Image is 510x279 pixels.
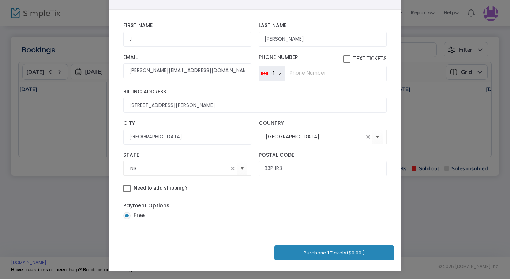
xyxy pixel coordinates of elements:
span: clear [364,133,372,141]
input: Email [123,63,251,78]
input: Postal Code [259,161,387,176]
span: clear [228,164,237,173]
button: Purchase 1 Tickets($0.00 ) [274,245,394,260]
label: Postal Code [259,152,387,159]
label: First Name [123,22,251,29]
input: First Name [123,32,251,47]
button: +1 [259,66,285,81]
label: Phone Number [259,54,387,63]
button: Select [237,161,247,176]
label: City [123,120,251,127]
label: Billing Address [123,89,387,95]
label: Email [123,54,251,61]
input: Phone Number [285,66,387,81]
button: Select [372,130,383,145]
span: Need to add shipping? [134,185,188,191]
input: Last Name [259,32,387,47]
input: Select Country [266,133,364,141]
label: Payment Options [123,202,169,209]
label: Last Name [259,22,387,29]
span: Text Tickets [353,56,387,62]
label: State [123,152,251,159]
div: +1 [270,70,274,76]
label: Country [259,120,387,127]
input: City [123,130,251,145]
input: Billing Address [123,98,387,113]
input: Select State [130,165,228,172]
span: Free [131,212,145,219]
